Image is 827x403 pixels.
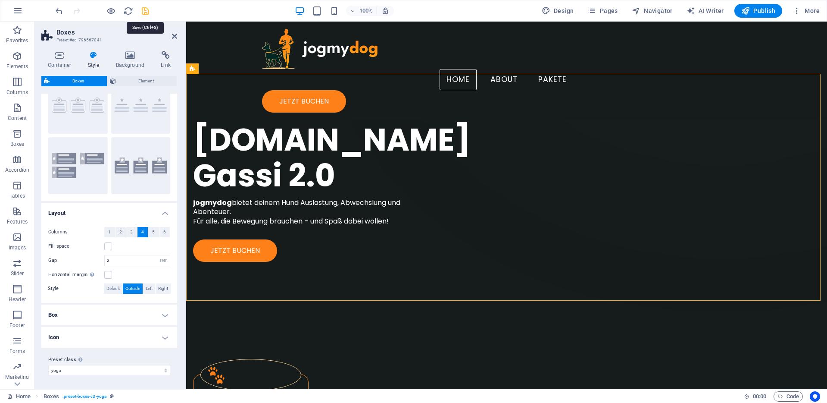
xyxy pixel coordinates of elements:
[154,51,177,69] h4: Link
[81,51,109,69] h4: Style
[381,7,389,15] i: On resize automatically adjust zoom level to fit chosen device.
[48,227,104,237] label: Columns
[687,6,724,15] span: AI Writer
[7,218,28,225] p: Features
[44,391,114,402] nav: breadcrumb
[777,391,799,402] span: Code
[753,391,766,402] span: 00 00
[159,227,170,237] button: 6
[62,391,106,402] span: . preset-boxes-v3-yoga
[11,270,24,277] p: Slider
[542,6,574,15] span: Design
[123,283,143,294] button: Outside
[48,283,104,294] label: Style
[41,305,177,325] h4: Box
[587,6,618,15] span: Pages
[54,6,64,16] button: undo
[632,6,673,15] span: Navigator
[106,283,120,294] span: Default
[6,89,28,96] p: Columns
[163,227,166,237] span: 6
[109,51,155,69] h4: Background
[41,51,81,69] h4: Container
[54,6,64,16] i: Undo: columns ((3, null, 1) -> (4, null, 1)) (Ctrl+Z)
[125,283,140,294] span: Outside
[789,4,823,18] button: More
[130,227,133,237] span: 3
[9,322,25,329] p: Footer
[119,227,122,237] span: 2
[810,391,820,402] button: Usercentrics
[9,296,26,303] p: Header
[346,6,377,16] button: 100%
[41,76,107,86] button: Boxes
[774,391,803,402] button: Code
[538,4,577,18] div: Design (Ctrl+Alt+Y)
[48,355,170,365] label: Preset class
[104,283,122,294] button: Default
[44,391,59,402] span: Click to select. Double-click to edit
[793,6,820,15] span: More
[628,4,676,18] button: Navigator
[152,227,155,237] span: 5
[52,76,104,86] span: Boxes
[6,63,28,70] p: Elements
[123,6,133,16] i: Reload page
[137,227,148,237] button: 4
[108,227,111,237] span: 1
[119,76,175,86] span: Element
[9,348,25,355] p: Forms
[56,28,177,36] h2: Boxes
[158,283,168,294] span: Right
[8,115,27,122] p: Content
[683,4,727,18] button: AI Writer
[104,227,115,237] button: 1
[10,141,25,148] p: Boxes
[734,4,782,18] button: Publish
[123,6,133,16] button: reload
[5,374,29,381] p: Marketing
[9,192,25,199] p: Tables
[48,258,104,263] label: Gap
[140,6,150,16] button: save
[7,391,31,402] a: Click to cancel selection. Double-click to open Pages
[5,167,29,173] p: Accordion
[56,36,160,44] h3: Preset #ed-796567041
[126,227,137,237] button: 3
[744,391,767,402] h6: Session time
[115,227,126,237] button: 2
[148,227,159,237] button: 5
[9,244,26,251] p: Images
[584,4,621,18] button: Pages
[48,270,104,280] label: Horizontal margin
[41,327,177,348] h4: Icon
[538,4,577,18] button: Design
[146,283,153,294] span: Left
[106,6,116,16] button: Click here to leave preview mode and continue editing
[741,6,775,15] span: Publish
[41,203,177,218] h4: Layout
[6,37,28,44] p: Favorites
[359,6,373,16] h6: 100%
[759,393,760,400] span: :
[107,76,177,86] button: Element
[48,241,104,252] label: Fill space
[141,227,144,237] span: 4
[110,394,114,399] i: This element is a customizable preset
[156,283,171,294] button: Right
[143,283,155,294] button: Left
